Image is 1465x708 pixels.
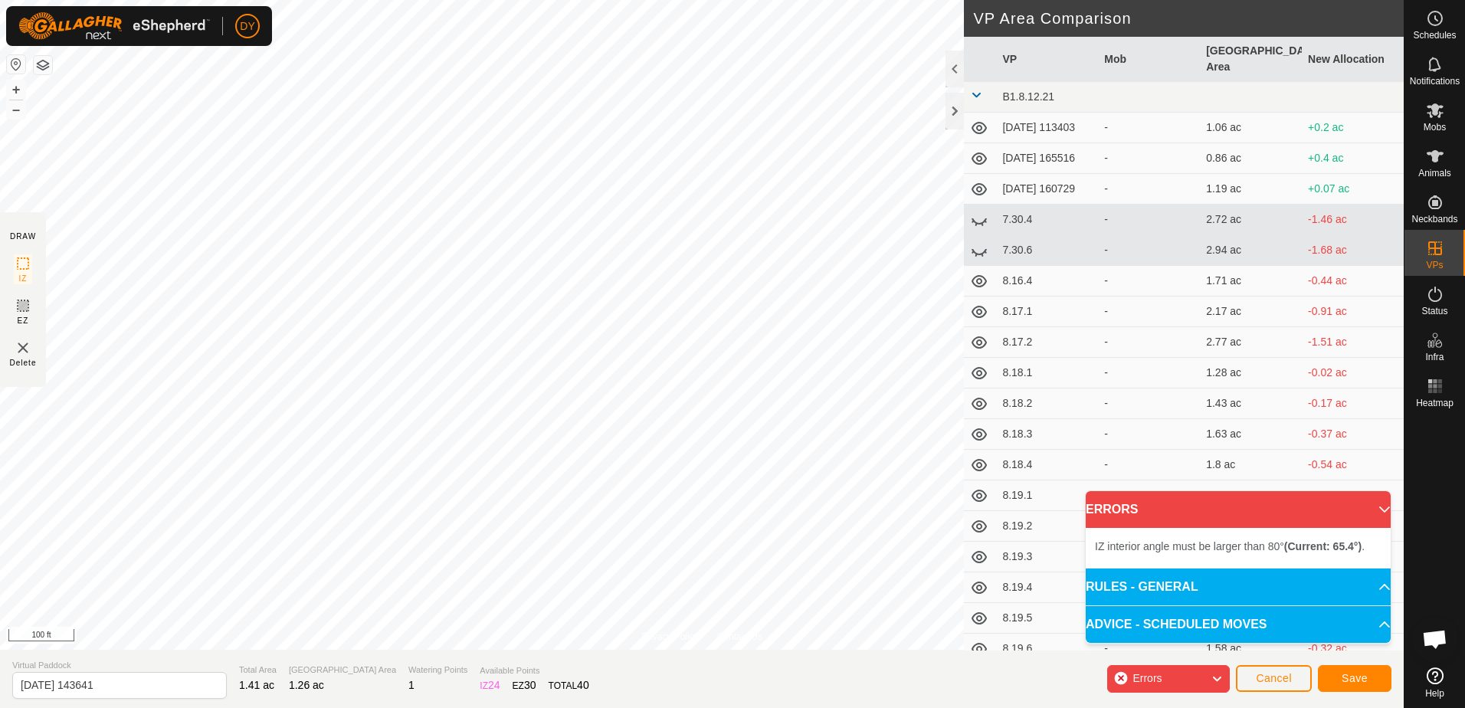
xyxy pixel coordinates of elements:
[1284,540,1362,552] b: (Current: 65.4°)
[1418,169,1451,178] span: Animals
[239,679,274,691] span: 1.41 ac
[1098,37,1200,82] th: Mob
[996,603,1098,634] td: 8.19.5
[1302,205,1404,235] td: -1.46 ac
[577,679,589,691] span: 40
[289,664,396,677] span: [GEOGRAPHIC_DATA] Area
[513,677,536,693] div: EZ
[240,18,254,34] span: DY
[1302,480,1404,511] td: -0.69 ac
[1302,327,1404,358] td: -1.51 ac
[1200,37,1302,82] th: [GEOGRAPHIC_DATA] Area
[18,12,210,40] img: Gallagher Logo
[1104,426,1194,442] div: -
[1086,491,1391,528] p-accordion-header: ERRORS
[1200,419,1302,450] td: 1.63 ac
[996,113,1098,143] td: [DATE] 113403
[996,450,1098,480] td: 8.18.4
[1302,37,1404,82] th: New Allocation
[480,664,588,677] span: Available Points
[1200,450,1302,480] td: 1.8 ac
[14,339,32,357] img: VP
[996,297,1098,327] td: 8.17.1
[1302,143,1404,174] td: +0.4 ac
[1200,388,1302,419] td: 1.43 ac
[996,327,1098,358] td: 8.17.2
[7,100,25,119] button: –
[996,205,1098,235] td: 7.30.4
[1302,419,1404,450] td: -0.37 ac
[1086,500,1138,519] span: ERRORS
[1086,606,1391,643] p-accordion-header: ADVICE - SCHEDULED MOVES
[1200,480,1302,511] td: 1.95 ac
[1200,143,1302,174] td: 0.86 ac
[996,266,1098,297] td: 8.16.4
[996,358,1098,388] td: 8.18.1
[1104,120,1194,136] div: -
[289,679,324,691] span: 1.26 ac
[19,273,28,284] span: IZ
[996,388,1098,419] td: 8.18.2
[1086,578,1198,596] span: RULES - GENERAL
[1302,450,1404,480] td: -0.54 ac
[996,511,1098,542] td: 8.19.2
[1425,352,1444,362] span: Infra
[10,231,36,242] div: DRAW
[996,480,1098,511] td: 8.19.1
[1200,327,1302,358] td: 2.77 ac
[996,235,1098,266] td: 7.30.6
[1104,211,1194,228] div: -
[1256,672,1292,684] span: Cancel
[1413,31,1456,40] span: Schedules
[1086,528,1391,568] p-accordion-content: ERRORS
[7,80,25,99] button: +
[1302,634,1404,664] td: -0.32 ac
[1104,273,1194,289] div: -
[1200,297,1302,327] td: 2.17 ac
[1104,181,1194,197] div: -
[1132,672,1162,684] span: Errors
[1104,487,1194,503] div: -
[996,542,1098,572] td: 8.19.3
[973,9,1404,28] h2: VP Area Comparison
[996,419,1098,450] td: 8.18.3
[1104,395,1194,411] div: -
[1104,641,1194,657] div: -
[1002,90,1054,103] span: B1.8.12.21
[996,143,1098,174] td: [DATE] 165516
[1200,174,1302,205] td: 1.19 ac
[1318,665,1391,692] button: Save
[1404,661,1465,704] a: Help
[996,634,1098,664] td: 8.19.6
[1425,689,1444,698] span: Help
[1410,77,1460,86] span: Notifications
[1104,365,1194,381] div: -
[1086,615,1267,634] span: ADVICE - SCHEDULED MOVES
[1104,303,1194,320] div: -
[408,679,415,691] span: 1
[996,174,1098,205] td: [DATE] 160729
[524,679,536,691] span: 30
[1086,569,1391,605] p-accordion-header: RULES - GENERAL
[996,572,1098,603] td: 8.19.4
[1426,261,1443,270] span: VPs
[1302,388,1404,419] td: -0.17 ac
[488,679,500,691] span: 24
[1104,242,1194,258] div: -
[1411,215,1457,224] span: Neckbands
[1236,665,1312,692] button: Cancel
[1416,398,1454,408] span: Heatmap
[1200,205,1302,235] td: 2.72 ac
[1342,672,1368,684] span: Save
[1200,235,1302,266] td: 2.94 ac
[641,630,699,644] a: Privacy Policy
[7,55,25,74] button: Reset Map
[1104,457,1194,473] div: -
[18,315,29,326] span: EZ
[408,664,467,677] span: Watering Points
[1200,266,1302,297] td: 1.71 ac
[1421,306,1447,316] span: Status
[34,56,52,74] button: Map Layers
[1200,358,1302,388] td: 1.28 ac
[12,659,227,672] span: Virtual Paddock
